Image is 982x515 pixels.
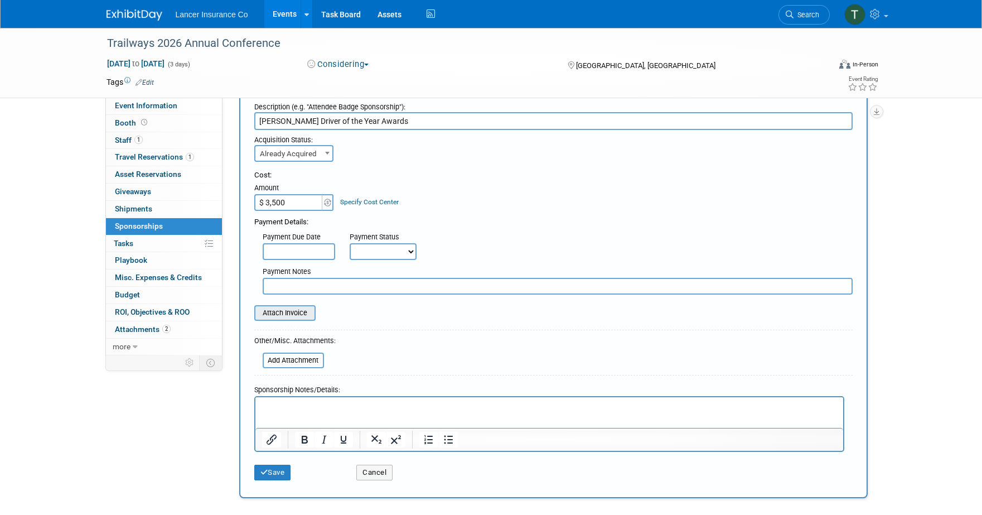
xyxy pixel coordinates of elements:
span: to [130,59,141,68]
a: Sponsorships [106,218,222,235]
span: Budget [115,290,140,299]
span: Already Acquired [255,146,332,162]
a: Travel Reservations1 [106,149,222,166]
div: Description (e.g. "Attendee Badge Sponsorship"): [254,97,853,112]
span: [DATE] [DATE] [107,59,165,69]
button: Considering [303,59,373,70]
span: more [113,342,130,351]
span: Misc. Expenses & Credits [115,273,202,282]
span: Tasks [114,239,133,248]
td: Toggle Event Tabs [199,355,222,370]
span: Search [794,11,819,19]
button: Save [254,465,291,480]
span: 1 [186,153,194,161]
div: Trailways 2026 Annual Conference [103,33,813,54]
span: Staff [115,136,143,145]
span: Giveaways [115,187,151,196]
span: Attachments [115,325,171,334]
a: Event Information [106,98,222,114]
div: Event Rating [848,76,878,82]
iframe: Rich Text Area [255,397,843,428]
div: In-Person [852,60,878,69]
div: Acquisition Status: [254,130,340,145]
span: 1 [134,136,143,144]
a: Edit [136,79,154,86]
a: more [106,339,222,355]
a: Attachments2 [106,321,222,338]
span: 2 [162,325,171,333]
div: Payment Due Date [263,232,333,243]
a: ROI, Objectives & ROO [106,304,222,321]
a: Shipments [106,201,222,218]
button: Numbered list [419,432,438,447]
button: Bullet list [439,432,458,447]
td: Personalize Event Tab Strip [180,355,200,370]
div: Amount [254,183,335,194]
img: Terrence Forrest [844,4,865,25]
div: Other/Misc. Attachments: [254,336,336,349]
button: Insert/edit link [262,432,281,447]
span: ROI, Objectives & ROO [115,307,190,316]
a: Staff1 [106,132,222,149]
button: Superscript [386,432,405,447]
button: Underline [334,432,353,447]
span: [GEOGRAPHIC_DATA], [GEOGRAPHIC_DATA] [576,61,715,70]
a: Tasks [106,235,222,252]
a: Giveaways [106,184,222,200]
a: Playbook [106,252,222,269]
a: Misc. Expenses & Credits [106,269,222,286]
span: Booth [115,118,149,127]
button: Bold [295,432,314,447]
button: Italic [315,432,333,447]
span: Booth not reserved yet [139,118,149,127]
span: Sponsorships [115,222,163,230]
div: Payment Status [350,232,424,243]
a: Asset Reservations [106,166,222,183]
span: Playbook [115,256,147,264]
a: Budget [106,287,222,304]
div: Payment Details: [254,211,853,228]
div: Payment Notes [263,267,853,278]
td: Tags [107,76,154,88]
span: Lancer Insurance Co [176,10,248,19]
a: Booth [106,115,222,132]
span: Event Information [115,101,177,110]
div: Cost: [254,170,853,181]
span: Shipments [115,204,152,213]
span: Asset Reservations [115,170,181,179]
div: Sponsorship Notes/Details: [254,380,844,396]
span: Travel Reservations [115,152,194,161]
button: Subscript [367,432,386,447]
a: Specify Cost Center [340,198,399,206]
span: Already Acquired [254,145,333,162]
img: ExhibitDay [107,9,162,21]
span: (3 days) [167,61,190,68]
a: Search [778,5,830,25]
img: Format-Inperson.png [839,60,850,69]
button: Cancel [356,465,393,480]
div: Event Format [764,58,879,75]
